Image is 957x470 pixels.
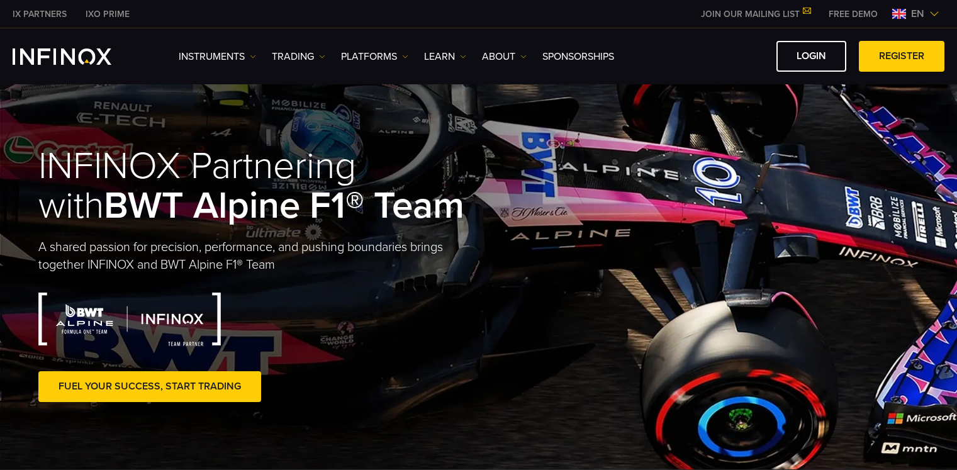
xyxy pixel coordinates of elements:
a: INFINOX [76,8,139,21]
a: PLATFORMS [341,49,408,64]
a: JOIN OUR MAILING LIST [691,9,819,20]
a: INFINOX Logo [13,48,141,65]
a: Instruments [179,49,256,64]
p: A shared passion for precision, performance, and pushing boundaries brings together INFINOX and B... [38,238,479,274]
a: TRADING [272,49,325,64]
strong: BWT Alpine F1® Team [104,183,464,228]
a: LOGIN [776,41,846,72]
a: SPONSORSHIPS [542,49,614,64]
h1: INFINOX Partnering with [38,147,479,226]
a: ABOUT [482,49,527,64]
a: FUEL YOUR SUCCESS, START TRADING [38,371,261,402]
a: INFINOX [3,8,76,21]
span: en [906,6,929,21]
a: INFINOX MENU [819,8,887,21]
a: Learn [424,49,466,64]
a: REGISTER [859,41,944,72]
